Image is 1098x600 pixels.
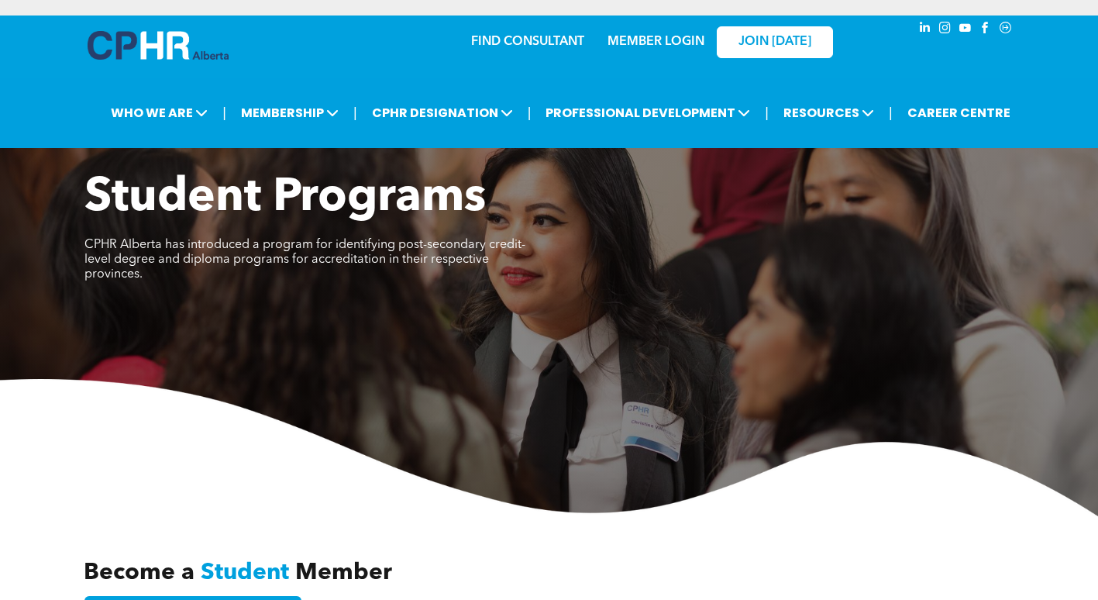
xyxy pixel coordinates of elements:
[353,97,357,129] li: |
[84,239,525,281] span: CPHR Alberta has introduced a program for identifying post-secondary credit-level degree and dipl...
[937,19,954,40] a: instagram
[106,98,212,127] span: WHO WE ARE
[201,561,289,584] span: Student
[717,26,833,58] a: JOIN [DATE]
[84,175,486,222] span: Student Programs
[977,19,994,40] a: facebook
[84,561,194,584] span: Become a
[608,36,704,48] a: MEMBER LOGIN
[765,97,769,129] li: |
[889,97,893,129] li: |
[236,98,343,127] span: MEMBERSHIP
[295,561,392,584] span: Member
[471,36,584,48] a: FIND CONSULTANT
[903,98,1015,127] a: CAREER CENTRE
[222,97,226,129] li: |
[957,19,974,40] a: youtube
[367,98,518,127] span: CPHR DESIGNATION
[779,98,879,127] span: RESOURCES
[541,98,755,127] span: PROFESSIONAL DEVELOPMENT
[917,19,934,40] a: linkedin
[88,31,229,60] img: A blue and white logo for cp alberta
[997,19,1014,40] a: Social network
[528,97,532,129] li: |
[738,35,811,50] span: JOIN [DATE]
